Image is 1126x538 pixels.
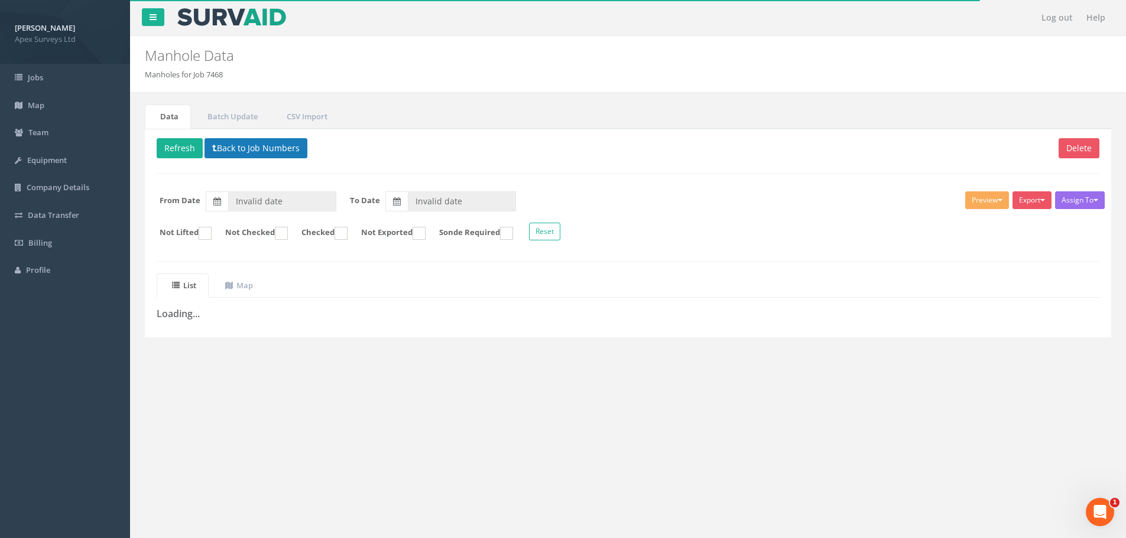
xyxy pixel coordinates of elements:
a: Batch Update [192,105,270,129]
input: To Date [408,191,516,211]
h3: Loading... [157,309,1099,319]
li: Manholes for Job 7468 [145,69,223,80]
span: Jobs [28,72,43,83]
label: Not Exported [349,227,426,240]
button: Reset [529,223,560,240]
span: Profile [26,265,50,275]
span: Data Transfer [28,210,79,220]
button: Delete [1059,138,1099,158]
span: Apex Surveys Ltd [15,34,115,45]
label: Not Lifted [148,227,212,240]
label: Not Checked [213,227,288,240]
span: Company Details [27,182,89,193]
label: Sonde Required [427,227,513,240]
span: 1 [1110,498,1119,507]
uib-tab-heading: Map [225,280,253,291]
button: Refresh [157,138,203,158]
span: Billing [28,237,52,248]
button: Export [1013,191,1052,209]
a: Data [145,105,191,129]
label: To Date [350,195,380,206]
span: Map [28,100,44,110]
button: Assign To [1055,191,1105,209]
iframe: Intercom live chat [1086,498,1114,526]
uib-tab-heading: List [172,280,196,291]
span: Equipment [27,155,67,165]
a: List [157,273,209,298]
label: From Date [160,195,200,206]
label: Checked [290,227,348,240]
input: From Date [228,191,336,211]
a: Map [210,273,265,298]
a: CSV Import [271,105,340,129]
button: Preview [965,191,1009,209]
h2: Manhole Data [145,48,947,63]
strong: [PERSON_NAME] [15,22,75,33]
span: Team [28,127,48,138]
button: Back to Job Numbers [205,138,307,158]
a: [PERSON_NAME] Apex Surveys Ltd [15,19,115,44]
